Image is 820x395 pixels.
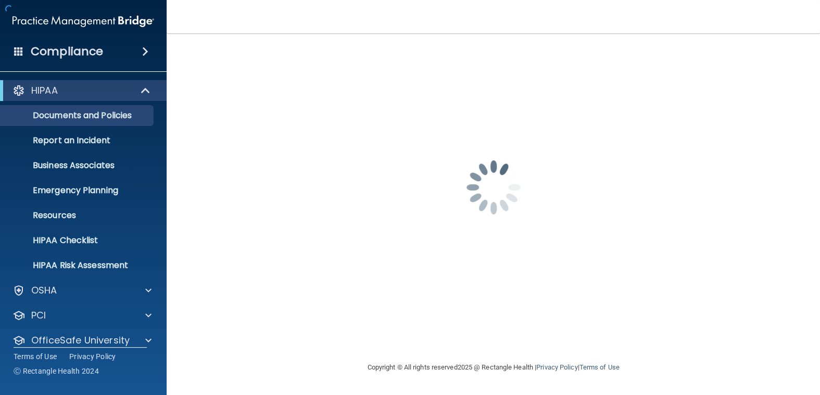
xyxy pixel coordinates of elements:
a: Terms of Use [14,351,57,362]
a: Privacy Policy [69,351,116,362]
a: OSHA [12,284,152,297]
a: Privacy Policy [536,363,577,371]
p: HIPAA Checklist [7,235,149,246]
a: PCI [12,309,152,322]
a: HIPAA [12,84,151,97]
p: HIPAA Risk Assessment [7,260,149,271]
p: HIPAA [31,84,58,97]
span: Ⓒ Rectangle Health 2024 [14,366,99,376]
h4: Compliance [31,44,103,59]
p: Business Associates [7,160,149,171]
p: Emergency Planning [7,185,149,196]
img: PMB logo [12,11,154,32]
a: Terms of Use [579,363,619,371]
p: PCI [31,309,46,322]
p: Resources [7,210,149,221]
img: spinner.e123f6fc.gif [441,135,546,239]
div: Copyright © All rights reserved 2025 @ Rectangle Health | | [304,351,684,384]
p: OfficeSafe University [31,334,130,347]
p: Report an Incident [7,135,149,146]
p: Documents and Policies [7,110,149,121]
p: OSHA [31,284,57,297]
a: OfficeSafe University [12,334,152,347]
